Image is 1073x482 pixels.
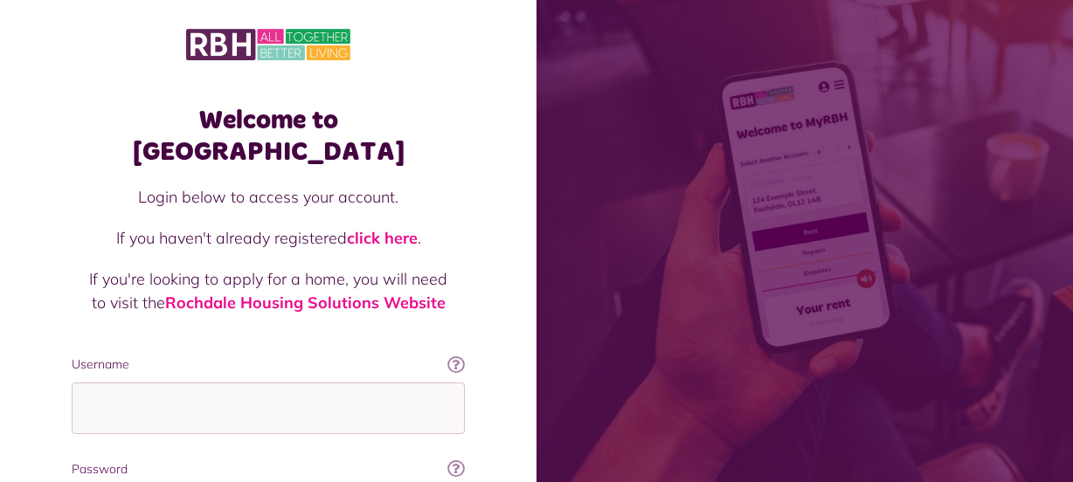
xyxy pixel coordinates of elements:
[186,26,350,63] img: MyRBH
[72,105,465,168] h1: Welcome to [GEOGRAPHIC_DATA]
[89,267,447,314] p: If you're looking to apply for a home, you will need to visit the
[72,460,465,479] label: Password
[89,226,447,250] p: If you haven't already registered .
[89,185,447,209] p: Login below to access your account.
[72,355,465,374] label: Username
[165,293,446,313] a: Rochdale Housing Solutions Website
[347,228,418,248] a: click here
